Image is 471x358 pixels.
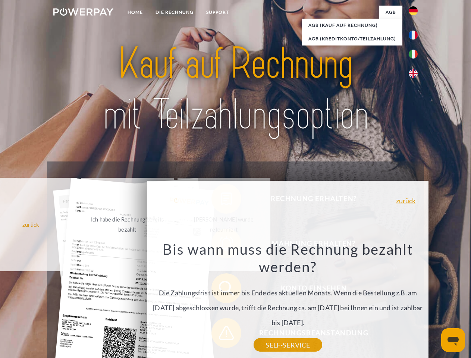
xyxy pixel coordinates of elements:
a: SELF-SERVICE [254,338,322,352]
a: agb [379,6,402,19]
div: Ich habe die Rechnung bereits bezahlt [85,214,169,235]
img: fr [409,31,418,40]
img: title-powerpay_de.svg [71,36,400,143]
img: en [409,69,418,78]
div: Die Zahlungsfrist ist immer bis Ende des aktuellen Monats. Wenn die Bestellung z.B. am [DATE] abg... [152,240,424,345]
a: AGB (Kreditkonto/Teilzahlung) [302,32,402,45]
a: SUPPORT [200,6,235,19]
img: it [409,50,418,59]
h3: Bis wann muss die Rechnung bezahlt werden? [152,240,424,276]
a: Home [121,6,149,19]
iframe: Schaltfläche zum Öffnen des Messaging-Fensters [441,328,465,352]
img: de [409,6,418,15]
a: DIE RECHNUNG [149,6,200,19]
a: AGB (Kauf auf Rechnung) [302,19,402,32]
img: logo-powerpay-white.svg [53,8,113,16]
a: zurück [396,197,416,204]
